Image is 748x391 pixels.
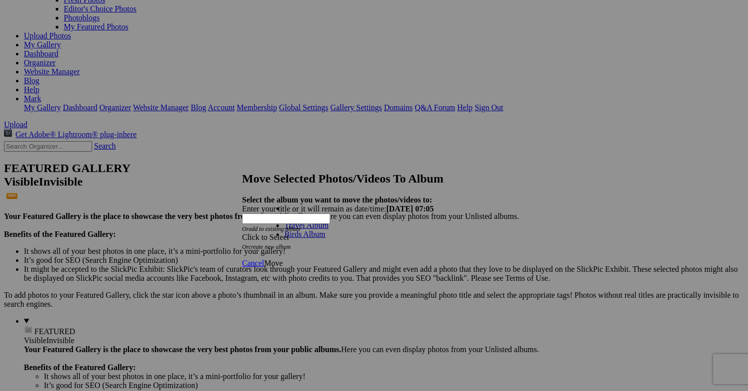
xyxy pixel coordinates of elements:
[242,243,291,250] i: Or
[264,259,282,267] span: Move
[242,172,506,186] h2: Move Selected Photos/Videos To Album
[242,195,432,204] strong: Select the album you want to move the photos/videos to:
[242,233,289,241] span: Click to Select
[242,259,264,267] a: Cancel
[242,225,300,232] i: Or
[249,225,300,232] a: add to existing album
[242,204,506,213] div: Enter your title or it will remain as date/time:
[249,243,291,250] a: create new album
[386,204,434,213] b: [DATE] 07:05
